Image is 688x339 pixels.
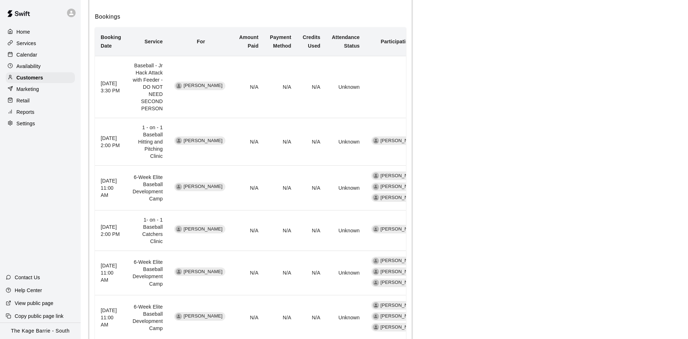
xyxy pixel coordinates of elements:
[127,251,168,295] td: 6-Week Elite Baseball Development Camp
[371,83,425,91] p: None
[326,118,365,166] td: Unknown
[127,56,168,118] td: Baseball - Jr Hack Attack with Feeder - DO NOT NEED SECOND PERSON
[264,166,297,210] td: N/A
[373,324,379,330] div: JJ Rutherford
[264,251,297,295] td: N/A
[234,166,264,210] td: N/A
[16,86,39,93] p: Marketing
[15,274,40,281] p: Contact Us
[6,26,75,37] a: Home
[378,268,422,275] span: [PERSON_NAME]
[371,136,422,145] div: [PERSON_NAME]
[371,312,422,321] div: [PERSON_NAME]
[6,38,75,49] a: Services
[176,226,182,232] div: Ronan Bharadwaj
[373,280,379,286] div: JJ Rutherford
[6,49,75,60] a: Calendar
[16,51,37,58] p: Calendar
[264,56,297,118] td: N/A
[297,118,326,166] td: N/A
[181,137,225,144] span: [PERSON_NAME]
[95,210,127,251] th: [DATE] 2:00 PM
[378,137,422,144] span: [PERSON_NAME]
[95,118,127,166] th: [DATE] 2:00 PM
[326,56,365,118] td: Unknown
[371,301,422,310] div: [PERSON_NAME]
[378,313,422,320] span: [PERSON_NAME]
[381,39,425,44] b: Participating Staff
[373,302,379,309] div: Marcus Pronay
[264,118,297,166] td: N/A
[297,166,326,210] td: N/A
[95,56,127,118] th: [DATE] 3:30 PM
[16,108,34,116] p: Reports
[15,287,42,294] p: Help Center
[326,210,365,251] td: Unknown
[234,118,264,166] td: N/A
[373,184,379,190] div: Brad Barlow
[332,34,360,49] b: Attendance Status
[127,166,168,210] td: 6-Week Elite Baseball Development Camp
[16,63,41,70] p: Availability
[11,327,70,335] p: The Kage Barrie - South
[378,183,422,190] span: [PERSON_NAME]
[371,193,422,202] div: [PERSON_NAME]
[371,225,422,233] div: [PERSON_NAME]
[6,84,75,95] a: Marketing
[101,34,121,49] b: Booking Date
[95,12,406,21] h6: Bookings
[303,34,320,49] b: Credits Used
[16,97,30,104] p: Retail
[6,118,75,129] a: Settings
[181,183,225,190] span: [PERSON_NAME]
[326,251,365,295] td: Unknown
[371,279,422,287] div: [PERSON_NAME]
[371,257,422,265] div: [PERSON_NAME]
[16,40,36,47] p: Services
[6,95,75,106] a: Retail
[378,194,422,201] span: [PERSON_NAME]
[297,56,326,118] td: N/A
[181,226,225,233] span: [PERSON_NAME]
[181,313,225,320] span: [PERSON_NAME]
[264,210,297,251] td: N/A
[378,279,422,286] span: [PERSON_NAME]
[373,268,379,275] div: Brad Barlow
[371,171,422,180] div: [PERSON_NAME]
[197,39,205,44] b: For
[373,313,379,320] div: Brad Barlow
[6,72,75,83] a: Customers
[127,118,168,166] td: 1 - on - 1 Baseball Hitting and Pitching Clinic
[15,313,63,320] p: Copy public page link
[378,324,422,331] span: [PERSON_NAME]
[176,268,182,275] div: Ronan Bharadwaj
[176,184,182,190] div: Ronan Bharadwaj
[181,268,225,275] span: [PERSON_NAME]
[239,34,259,49] b: Amount Paid
[326,166,365,210] td: Unknown
[371,323,422,331] div: [PERSON_NAME]
[6,61,75,72] a: Availability
[378,173,422,179] span: [PERSON_NAME]
[16,74,43,81] p: Customers
[95,251,127,295] th: [DATE] 11:00 AM
[16,120,35,127] p: Settings
[6,107,75,117] a: Reports
[297,251,326,295] td: N/A
[181,82,225,89] span: [PERSON_NAME]
[95,166,127,210] th: [DATE] 11:00 AM
[270,34,291,49] b: Payment Method
[297,210,326,251] td: N/A
[234,210,264,251] td: N/A
[373,258,379,264] div: Marcus Pronay
[176,313,182,320] div: Ronan Bharadwaj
